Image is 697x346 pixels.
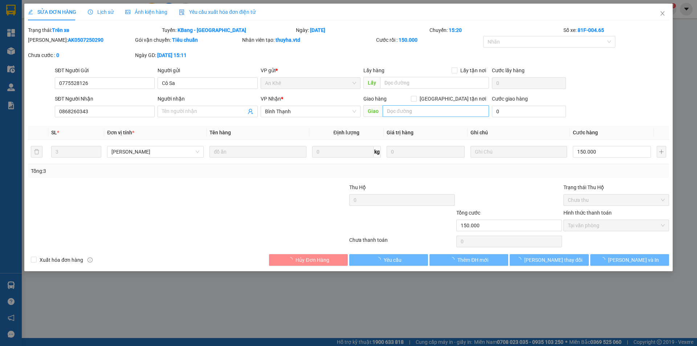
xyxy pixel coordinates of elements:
[261,66,360,74] div: VP gửi
[209,146,306,158] input: VD: Bàn, Ghế
[265,106,356,117] span: Bình Thạnh
[28,9,33,15] span: edit
[470,146,567,158] input: Ghi Chú
[349,254,428,266] button: Yêu cầu
[261,96,281,102] span: VP Nhận
[363,96,387,102] span: Giao hàng
[384,256,402,264] span: Yêu cầu
[111,146,199,157] span: Món
[28,36,134,44] div: [PERSON_NAME]:
[135,51,241,59] div: Ngày GD:
[383,105,489,117] input: Dọc đường
[449,257,457,262] span: loading
[242,36,375,44] div: Nhân viên tạo:
[55,95,155,103] div: SĐT Người Nhận
[657,146,666,158] button: plus
[157,52,187,58] b: [DATE] 15:11
[568,220,665,231] span: Tại văn phòng
[348,236,456,249] div: Chưa thanh toán
[158,66,257,74] div: Người gửi
[573,130,598,135] span: Cước hàng
[399,37,417,43] b: 150.000
[492,68,525,73] label: Cước lấy hàng
[380,77,489,89] input: Dọc đường
[652,4,673,24] button: Close
[28,51,134,59] div: Chưa cước :
[31,146,42,158] button: delete
[51,130,57,135] span: SL
[492,77,566,89] input: Cước lấy hàng
[492,96,528,102] label: Cước giao hàng
[510,254,588,266] button: [PERSON_NAME] thay đổi
[31,167,269,175] div: Tổng: 3
[376,257,384,262] span: loading
[457,256,488,264] span: Thêm ĐH mới
[660,11,665,16] span: close
[295,26,429,34] div: Ngày:
[68,37,103,43] b: AK0507250290
[276,37,300,43] b: thuyha.vtd
[468,126,570,140] th: Ghi chú
[107,130,134,135] span: Đơn vị tính
[590,254,669,266] button: [PERSON_NAME] và In
[334,130,359,135] span: Định lượng
[608,256,659,264] span: [PERSON_NAME] và In
[429,26,563,34] div: Chuyến:
[55,66,155,74] div: SĐT Người Gửi
[125,9,167,15] span: Ảnh kiện hàng
[524,256,582,264] span: [PERSON_NAME] thay đổi
[179,9,185,15] img: icon
[310,27,325,33] b: [DATE]
[52,27,69,33] b: Trên xe
[363,105,383,117] span: Giao
[135,36,241,44] div: Gói vận chuyển:
[563,26,670,34] div: Số xe:
[387,130,413,135] span: Giá trị hàng
[88,9,93,15] span: clock-circle
[516,257,524,262] span: loading
[269,254,348,266] button: Hủy Đơn Hàng
[172,37,198,43] b: Tiêu chuẩn
[27,26,161,34] div: Trạng thái:
[288,257,295,262] span: loading
[28,9,76,15] span: SỬA ĐƠN HÀNG
[563,210,612,216] label: Hình thức thanh toán
[248,109,253,114] span: user-add
[88,9,114,15] span: Lịch sử
[87,257,93,262] span: info-circle
[563,183,669,191] div: Trạng thái Thu Hộ
[209,130,231,135] span: Tên hàng
[492,106,566,117] input: Cước giao hàng
[37,256,86,264] span: Xuất hóa đơn hàng
[295,256,329,264] span: Hủy Đơn Hàng
[376,36,482,44] div: Cước rồi :
[578,27,604,33] b: 81F-004.65
[600,257,608,262] span: loading
[349,184,366,190] span: Thu Hộ
[179,9,256,15] span: Yêu cầu xuất hóa đơn điện tử
[429,254,508,266] button: Thêm ĐH mới
[457,66,489,74] span: Lấy tận nơi
[417,95,489,103] span: [GEOGRAPHIC_DATA] tận nơi
[158,95,257,103] div: Người nhận
[56,52,59,58] b: 0
[568,195,665,205] span: Chưa thu
[363,77,380,89] span: Lấy
[161,26,295,34] div: Tuyến:
[456,210,480,216] span: Tổng cước
[374,146,381,158] span: kg
[178,27,246,33] b: KBang - [GEOGRAPHIC_DATA]
[363,68,384,73] span: Lấy hàng
[125,9,130,15] span: picture
[265,78,356,89] span: An Khê
[449,27,462,33] b: 15:20
[387,146,465,158] input: 0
